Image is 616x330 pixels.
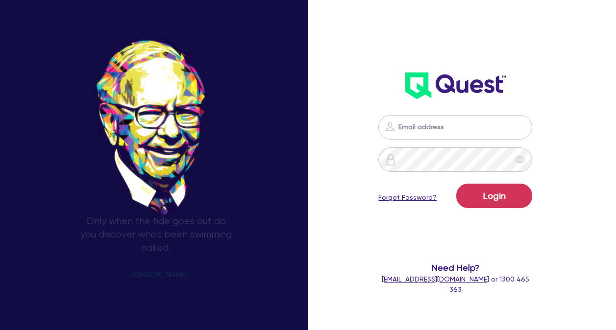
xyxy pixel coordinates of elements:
span: - [PERSON_NAME] [125,271,187,279]
img: wH2k97JdezQIQAAAABJRU5ErkJggg== [405,72,506,99]
img: icon-password [385,154,396,165]
span: Need Help? [378,261,532,274]
input: Email address [378,115,532,140]
img: icon-password [384,121,396,133]
span: or 1300 465 363 [382,275,529,293]
a: [EMAIL_ADDRESS][DOMAIN_NAME] [382,275,489,283]
button: Login [456,184,532,208]
span: eye [515,155,525,165]
a: Forgot Password? [378,192,437,203]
